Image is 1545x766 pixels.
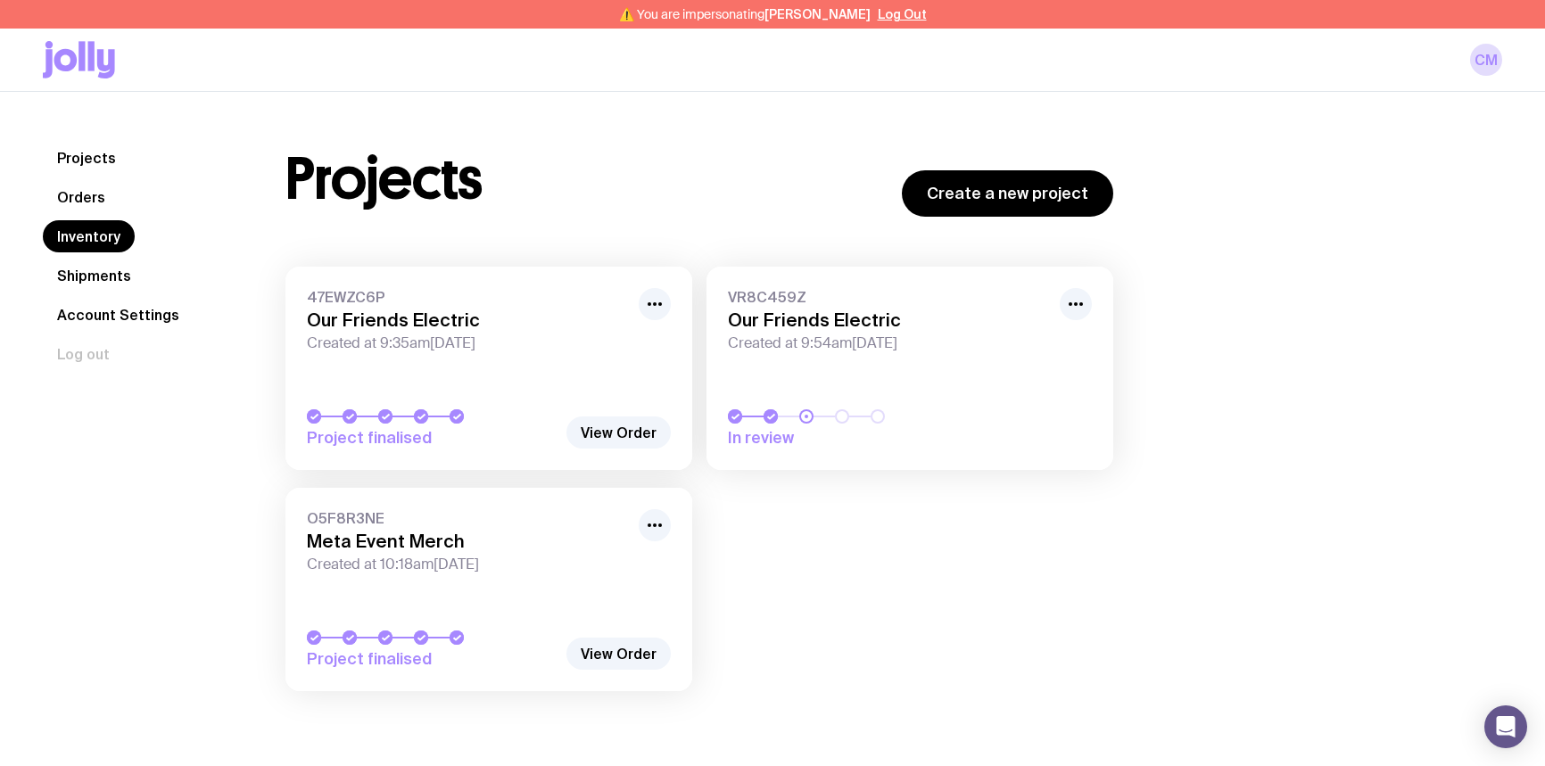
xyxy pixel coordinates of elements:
span: O5F8R3NE [307,509,628,527]
a: Orders [43,181,120,213]
a: Inventory [43,220,135,252]
h1: Projects [285,151,483,208]
span: VR8C459Z [728,288,1049,306]
span: Created at 9:54am[DATE] [728,334,1049,352]
h3: Meta Event Merch [307,531,628,552]
a: Account Settings [43,299,194,331]
span: Project finalised [307,427,557,449]
div: Open Intercom Messenger [1484,705,1527,748]
a: 47EWZC6POur Friends ElectricCreated at 9:35am[DATE]Project finalised [285,267,692,470]
a: Create a new project [902,170,1113,217]
a: View Order [566,638,671,670]
span: In review [728,427,978,449]
a: Shipments [43,259,145,292]
span: Project finalised [307,648,557,670]
span: [PERSON_NAME] [764,7,871,21]
span: 47EWZC6P [307,288,628,306]
a: VR8C459ZOur Friends ElectricCreated at 9:54am[DATE]In review [706,267,1113,470]
span: Created at 10:18am[DATE] [307,556,628,573]
h3: Our Friends Electric [728,309,1049,331]
h3: Our Friends Electric [307,309,628,331]
a: O5F8R3NEMeta Event MerchCreated at 10:18am[DATE]Project finalised [285,488,692,691]
a: View Order [566,416,671,449]
a: Projects [43,142,130,174]
span: ⚠️ You are impersonating [619,7,871,21]
button: Log Out [878,7,927,21]
span: Created at 9:35am[DATE] [307,334,628,352]
button: Log out [43,338,124,370]
a: CM [1470,44,1502,76]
